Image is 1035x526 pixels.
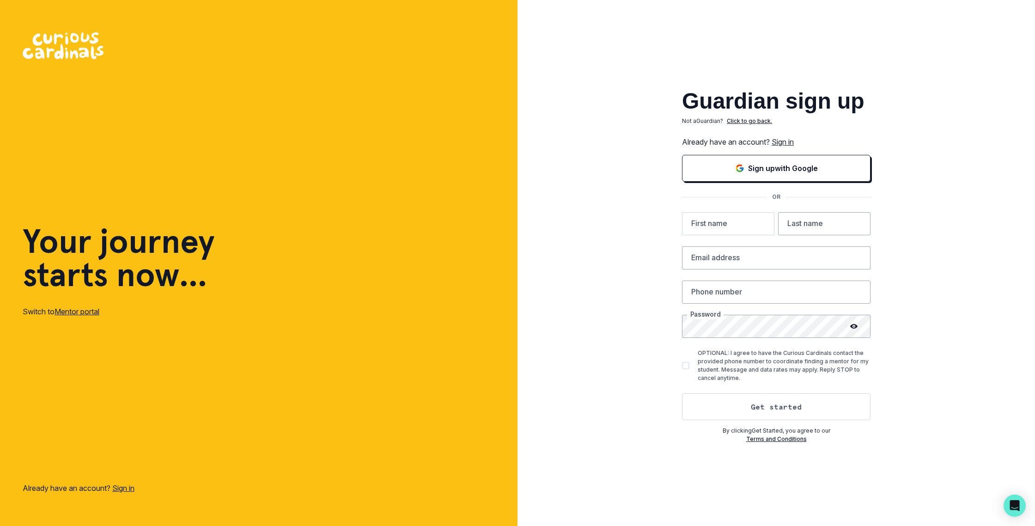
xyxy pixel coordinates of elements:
[682,117,723,125] p: Not a Guardian ?
[23,483,134,494] p: Already have an account?
[112,483,134,493] a: Sign in
[682,90,871,112] h2: Guardian sign up
[746,435,807,442] a: Terms and Conditions
[23,225,215,291] h1: Your journey starts now...
[772,137,794,147] a: Sign in
[682,393,871,420] button: Get started
[698,349,871,382] p: OPTIONAL: I agree to have the Curious Cardinals contact the provided phone number to coordinate f...
[767,193,786,201] p: OR
[682,427,871,435] p: By clicking Get Started , you agree to our
[748,163,818,174] p: Sign up with Google
[727,117,772,125] p: Click to go back.
[682,155,871,182] button: Sign in with Google (GSuite)
[1004,495,1026,517] div: Open Intercom Messenger
[55,307,99,316] a: Mentor portal
[23,307,55,316] span: Switch to
[682,136,871,147] p: Already have an account?
[23,32,103,59] img: Curious Cardinals Logo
